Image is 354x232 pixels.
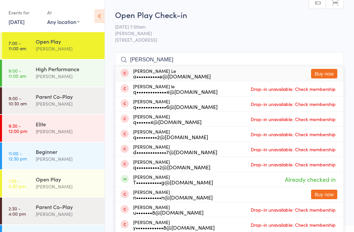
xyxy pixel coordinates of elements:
h2: Open Play Check-in [115,9,344,20]
div: [PERSON_NAME] [36,128,99,135]
a: 9:00 -11:00 amHigh Performance[PERSON_NAME] [2,60,105,87]
time: 9:00 - 10:30 am [9,95,27,106]
div: d•••••••••••••7@[DOMAIN_NAME] [133,149,217,155]
span: Drop-in unavailable: Check membership [249,159,337,169]
div: At [47,7,80,18]
div: q•••••••••2@[DOMAIN_NAME] [133,134,208,139]
time: 2:30 - 4:00 pm [9,206,26,216]
div: q•••••••••••••6@[DOMAIN_NAME] [133,104,218,109]
div: [PERSON_NAME] [36,183,99,190]
span: Drop-in unavailable: Check membership [249,205,337,215]
time: 9:30 - 12:00 pm [9,123,27,134]
a: 7:00 -11:00 amOpen Play[PERSON_NAME] [2,32,105,59]
time: 11:00 - 12:30 pm [9,151,27,161]
button: Buy now [311,190,337,199]
a: 9:00 -10:30 amParent Co-Play[PERSON_NAME] [2,87,105,114]
div: [PERSON_NAME] [36,73,99,80]
div: Open Play [36,176,99,183]
span: Drop-in unavailable: Check membership [249,99,337,109]
input: Search [115,52,344,67]
span: Drop-in unavailable: Check membership [249,144,337,154]
div: [PERSON_NAME] [36,100,99,108]
div: [PERSON_NAME] [36,210,99,218]
button: Buy now [311,69,337,78]
div: High Performance [36,65,99,73]
div: [PERSON_NAME] [133,220,215,230]
div: [PERSON_NAME] [133,159,210,170]
div: [PERSON_NAME] [133,189,213,200]
span: Drop-in unavailable: Check membership [249,114,337,124]
time: 1:30 - 5:30 pm [9,178,26,189]
div: Parent Co-Play [36,93,99,100]
span: Drop-in unavailable: Check membership [249,129,337,139]
span: [DATE] 7:00am [115,23,334,30]
div: Beginner [36,148,99,155]
div: q••••••4@[DOMAIN_NAME] [133,119,202,124]
div: q••••••••••2@[DOMAIN_NAME] [133,164,210,170]
div: [PERSON_NAME] [133,204,204,215]
div: [PERSON_NAME] [36,155,99,163]
div: Events for [9,7,41,18]
div: Any location [47,18,80,25]
div: y••••••••••••8@[DOMAIN_NAME] [133,225,215,230]
div: [PERSON_NAME] [133,174,213,185]
div: [PERSON_NAME] le [133,84,218,94]
time: 9:00 - 11:00 am [9,68,26,78]
a: [DATE] [9,18,25,25]
div: [PERSON_NAME] [133,114,202,124]
div: Parent Co-Play [36,203,99,210]
a: 2:30 -4:00 pmParent Co-Play[PERSON_NAME] [2,198,105,224]
div: [PERSON_NAME] [133,99,218,109]
div: n•••••••••••n@[DOMAIN_NAME] [133,195,213,200]
a: 9:30 -12:00 pmElite[PERSON_NAME] [2,115,105,142]
span: Already checked in [283,174,337,185]
span: Drop-in unavailable: Check membership [249,84,337,94]
div: T•••••••••••g@[DOMAIN_NAME] [133,179,213,185]
span: [STREET_ADDRESS] [115,36,344,43]
a: 1:30 -5:30 pmOpen Play[PERSON_NAME] [2,170,105,197]
div: [PERSON_NAME] [133,129,208,139]
div: [PERSON_NAME] [36,45,99,53]
div: u•••••••8@[DOMAIN_NAME] [133,210,204,215]
div: Open Play [36,38,99,45]
div: Elite [36,120,99,128]
span: Drop-in unavailable: Check membership [249,220,337,230]
span: [PERSON_NAME] [115,30,334,36]
time: 7:00 - 11:00 am [9,40,26,51]
div: [PERSON_NAME] [133,144,217,155]
div: q•••••••••••••4@[DOMAIN_NAME] [133,89,218,94]
a: 11:00 -12:30 pmBeginner[PERSON_NAME] [2,142,105,169]
div: [PERSON_NAME] Le [133,68,211,79]
div: a••••••••••e@[DOMAIN_NAME] [133,74,211,79]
